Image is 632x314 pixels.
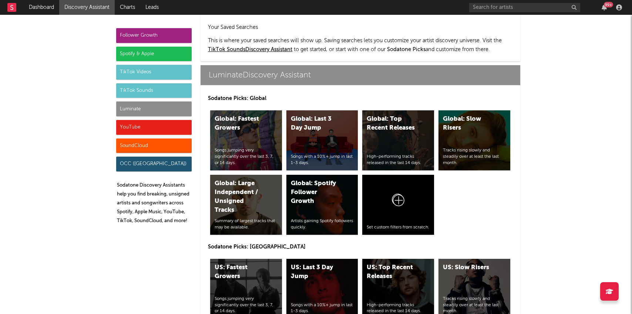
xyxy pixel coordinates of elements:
[291,263,341,281] div: US: Last 3 Day Jump
[362,110,434,170] a: Global: Top Recent ReleasesHigh-performing tracks released in the last 14 days.
[208,243,513,251] p: Sodatone Picks: [GEOGRAPHIC_DATA]
[117,181,192,226] p: Sodatone Discovery Assistants help you find breaking, unsigned artists and songwriters across Spo...
[367,115,417,133] div: Global: Top Recent Releases
[215,263,265,281] div: US: Fastest Growers
[438,110,510,170] a: Global: Slow RisersTracks rising slowly and steadily over at least the last month.
[208,23,513,32] h2: Your Saved Searches
[208,36,513,54] p: This is where your saved searches will show up. Saving searches lets you customize your artist di...
[208,47,292,52] a: TikTok SoundsDiscovery Assistant
[215,179,265,215] div: Global: Large Independent / Unsigned Tracks
[116,101,192,116] div: Luminate
[291,179,341,206] div: Global: Spotify Follower Growth
[116,47,192,61] div: Spotify & Apple
[362,175,434,235] a: Set custom filters from scratch.
[291,218,354,231] div: Artists gaining Spotify followers quickly.
[443,263,493,272] div: US: Slow Risers
[291,154,354,166] div: Songs with a 10%+ jump in last 1-3 days.
[116,65,192,80] div: TikTok Videos
[210,175,282,235] a: Global: Large Independent / Unsigned TracksSummary of largest tracks that may be available.
[367,263,417,281] div: US: Top Recent Releases
[215,147,278,166] div: Songs jumping very significantly over the last 3, 7, or 14 days.
[116,120,192,135] div: YouTube
[116,157,192,171] div: OCC ([GEOGRAPHIC_DATA])
[602,4,607,10] button: 99+
[367,224,430,231] div: Set custom filters from scratch.
[286,175,358,235] a: Global: Spotify Follower GrowthArtists gaining Spotify followers quickly.
[215,115,265,133] div: Global: Fastest Growers
[215,218,278,231] div: Summary of largest tracks that may be available.
[443,115,493,133] div: Global: Slow Risers
[208,94,513,103] p: Sodatone Picks: Global
[387,47,426,52] span: Sodatone Picks
[116,28,192,43] div: Follower Growth
[604,2,613,7] div: 99 +
[291,115,341,133] div: Global: Last 3 Day Jump
[116,138,192,153] div: SoundCloud
[286,110,358,170] a: Global: Last 3 Day JumpSongs with a 10%+ jump in last 1-3 days.
[443,147,506,166] div: Tracks rising slowly and steadily over at least the last month.
[469,3,580,12] input: Search for artists
[201,65,520,85] a: LuminateDiscovery Assistant
[367,154,430,166] div: High-performing tracks released in the last 14 days.
[210,110,282,170] a: Global: Fastest GrowersSongs jumping very significantly over the last 3, 7, or 14 days.
[116,83,192,98] div: TikTok Sounds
